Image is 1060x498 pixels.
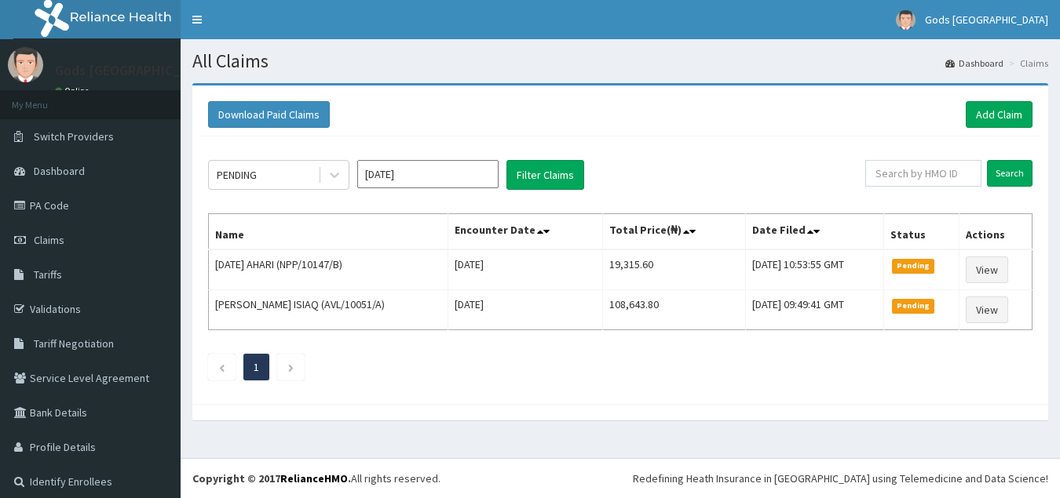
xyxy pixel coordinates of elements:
[287,360,294,374] a: Next page
[209,290,448,330] td: [PERSON_NAME] ISIAQ (AVL/10051/A)
[966,101,1033,128] a: Add Claim
[633,471,1048,486] div: Redefining Heath Insurance in [GEOGRAPHIC_DATA] using Telemedicine and Data Science!
[892,299,935,313] span: Pending
[959,214,1032,250] th: Actions
[34,129,114,144] span: Switch Providers
[602,214,745,250] th: Total Price(₦)
[506,160,584,190] button: Filter Claims
[745,290,883,330] td: [DATE] 09:49:41 GMT
[34,336,114,351] span: Tariff Negotiation
[192,51,1048,71] h1: All Claims
[745,249,883,290] td: [DATE] 10:53:55 GMT
[987,160,1033,187] input: Search
[602,290,745,330] td: 108,643.80
[448,214,603,250] th: Encounter Date
[357,160,499,188] input: Select Month and Year
[34,267,62,282] span: Tariffs
[217,167,257,183] div: PENDING
[448,249,603,290] td: [DATE]
[892,259,935,273] span: Pending
[865,160,981,187] input: Search by HMO ID
[218,360,225,374] a: Previous page
[896,10,916,30] img: User Image
[209,249,448,290] td: [DATE] AHARI (NPP/10147/B)
[925,13,1048,27] span: Gods [GEOGRAPHIC_DATA]
[1005,56,1048,70] li: Claims
[34,233,64,247] span: Claims
[966,256,1008,283] a: View
[34,164,85,178] span: Dashboard
[254,360,259,374] a: Page 1 is your current page
[945,56,1003,70] a: Dashboard
[883,214,959,250] th: Status
[8,47,43,82] img: User Image
[448,290,603,330] td: [DATE]
[280,471,348,485] a: RelianceHMO
[208,101,330,128] button: Download Paid Claims
[55,64,218,78] p: Gods [GEOGRAPHIC_DATA]
[602,249,745,290] td: 19,315.60
[745,214,883,250] th: Date Filed
[55,85,93,96] a: Online
[209,214,448,250] th: Name
[181,458,1060,498] footer: All rights reserved.
[966,296,1008,323] a: View
[192,471,351,485] strong: Copyright © 2017 .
